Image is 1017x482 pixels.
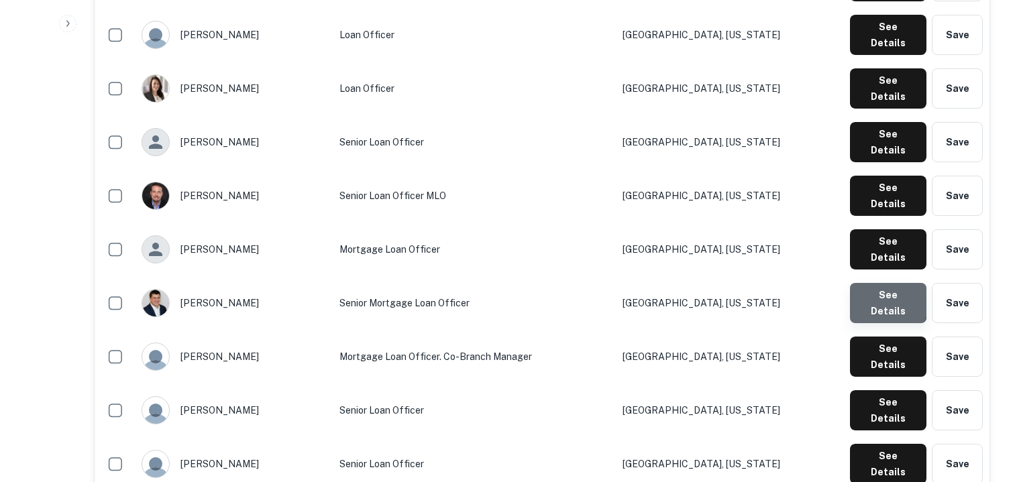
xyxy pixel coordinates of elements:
img: 1536339298638 [142,182,169,209]
td: Senior Loan Officer [333,383,616,437]
td: [GEOGRAPHIC_DATA], [US_STATE] [616,330,843,383]
button: Save [932,15,983,55]
button: Save [932,122,983,162]
iframe: Chat Widget [950,375,1017,439]
div: [PERSON_NAME] [142,128,326,156]
td: Mortgage loan officer. Co-Branch Manager [333,330,616,383]
div: [PERSON_NAME] [142,396,326,424]
button: See Details [850,176,926,216]
div: [PERSON_NAME] [142,450,326,478]
button: Save [932,337,983,377]
td: Loan Officer [333,8,616,62]
div: [PERSON_NAME] [142,289,326,317]
td: [GEOGRAPHIC_DATA], [US_STATE] [616,276,843,330]
button: See Details [850,337,926,377]
div: [PERSON_NAME] [142,21,326,49]
img: 9c8pery4andzj6ohjkjp54ma2 [142,397,169,424]
button: See Details [850,390,926,430]
button: See Details [850,122,926,162]
button: Save [932,68,983,109]
td: Senior Loan Officer [333,115,616,169]
button: See Details [850,68,926,109]
td: [GEOGRAPHIC_DATA], [US_STATE] [616,383,843,437]
td: Senior Loan Officer MLO [333,169,616,223]
img: 9c8pery4andzj6ohjkjp54ma2 [142,343,169,370]
button: See Details [850,15,926,55]
img: 9c8pery4andzj6ohjkjp54ma2 [142,450,169,477]
td: [GEOGRAPHIC_DATA], [US_STATE] [616,62,843,115]
img: 1517872626735 [142,290,169,316]
td: [GEOGRAPHIC_DATA], [US_STATE] [616,223,843,276]
img: 1605834112212 [142,75,169,102]
button: See Details [850,229,926,269]
button: Save [932,176,983,216]
button: Save [932,229,983,269]
img: 9c8pery4andzj6ohjkjp54ma2 [142,21,169,48]
td: Senior Mortgage Loan Officer [333,276,616,330]
td: [GEOGRAPHIC_DATA], [US_STATE] [616,8,843,62]
button: See Details [850,283,926,323]
div: [PERSON_NAME] [142,235,326,263]
div: [PERSON_NAME] [142,74,326,103]
button: Save [932,390,983,430]
div: [PERSON_NAME] [142,182,326,210]
td: [GEOGRAPHIC_DATA], [US_STATE] [616,169,843,223]
td: Mortgage Loan Officer [333,223,616,276]
button: Save [932,283,983,323]
td: [GEOGRAPHIC_DATA], [US_STATE] [616,115,843,169]
div: [PERSON_NAME] [142,343,326,371]
td: Loan Officer [333,62,616,115]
